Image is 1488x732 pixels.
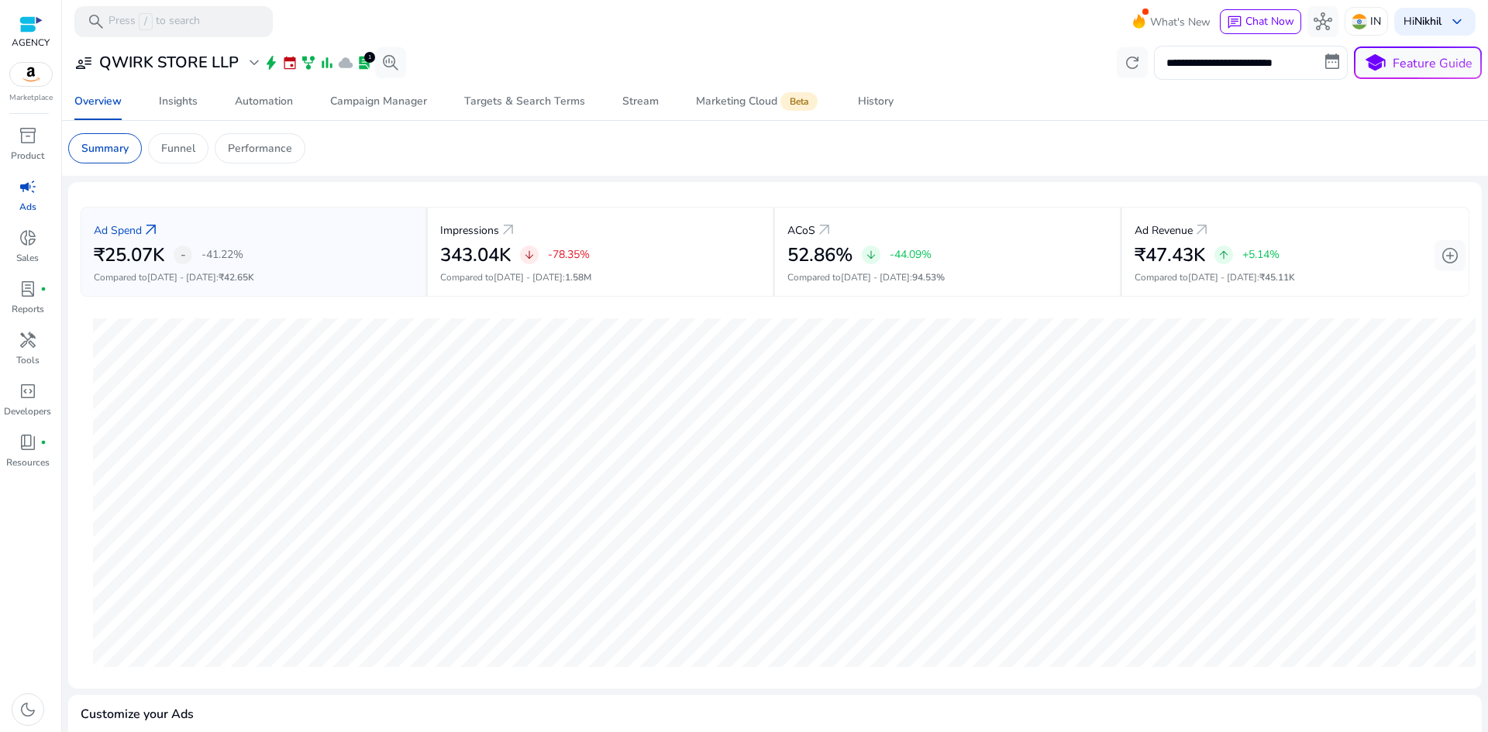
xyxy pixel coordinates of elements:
[1370,8,1381,35] p: IN
[1245,14,1294,29] span: Chat Now
[787,244,852,266] h2: 52.86%
[1188,271,1257,284] span: [DATE] - [DATE]
[40,286,46,292] span: fiber_manual_record
[1227,15,1242,30] span: chat
[19,382,37,400] span: code_blocks
[815,221,834,239] a: arrow_outward
[94,222,142,239] p: Ad Spend
[19,200,36,214] p: Ads
[74,96,122,107] div: Overview
[81,707,194,722] h4: Customize your Ads
[787,270,1107,284] p: Compared to :
[330,96,427,107] div: Campaign Manager
[494,271,563,284] span: [DATE] - [DATE]
[19,229,37,247] span: donut_small
[4,404,51,418] p: Developers
[108,13,200,30] p: Press to search
[381,53,400,72] span: search_insights
[1123,53,1142,72] span: refresh
[696,95,821,108] div: Marketing Cloud
[1135,222,1193,239] p: Ad Revenue
[319,55,335,70] span: bar_chart
[10,63,52,86] img: amazon.svg
[19,126,37,145] span: inventory_2
[19,280,37,298] span: lab_profile
[19,433,37,452] span: book_4
[1435,240,1466,271] button: add_circle
[464,96,585,107] div: Targets & Search Terms
[841,271,910,284] span: [DATE] - [DATE]
[301,55,316,70] span: family_history
[912,271,945,284] span: 94.53%
[12,302,44,316] p: Reports
[40,439,46,445] span: fiber_manual_record
[87,12,105,31] span: search
[338,55,353,70] span: cloud
[11,149,44,163] p: Product
[201,249,243,260] p: -41.22%
[1441,246,1459,265] span: add_circle
[147,271,216,284] span: [DATE] - [DATE]
[1393,54,1472,73] p: Feature Guide
[858,96,894,107] div: History
[16,353,40,367] p: Tools
[94,244,164,266] h2: ₹25.07K
[6,455,50,469] p: Resources
[81,140,129,156] p: Summary
[1354,46,1482,79] button: schoolFeature Guide
[1117,47,1148,78] button: refresh
[1414,14,1441,29] b: Nikhil
[228,140,292,156] p: Performance
[263,55,279,70] span: bolt
[19,700,37,719] span: dark_mode
[1135,244,1205,266] h2: ₹47.43K
[548,249,590,260] p: -78.35%
[865,249,877,261] span: arrow_downward
[364,52,375,63] div: 1
[1242,249,1280,260] p: +5.14%
[787,222,815,239] p: ACoS
[1193,221,1211,239] a: arrow_outward
[245,53,263,72] span: expand_more
[74,53,93,72] span: user_attributes
[1352,14,1367,29] img: in.svg
[1218,249,1230,261] span: arrow_upward
[181,246,186,264] span: -
[159,96,198,107] div: Insights
[375,47,406,78] button: search_insights
[523,249,536,261] span: arrow_downward
[440,222,499,239] p: Impressions
[9,92,53,104] p: Marketplace
[356,55,372,70] span: lab_profile
[19,331,37,349] span: handyman
[565,271,591,284] span: 1.58M
[142,221,160,239] a: arrow_outward
[161,140,195,156] p: Funnel
[16,251,39,265] p: Sales
[499,221,518,239] a: arrow_outward
[12,36,50,50] p: AGENCY
[440,270,760,284] p: Compared to :
[219,271,254,284] span: ₹42.65K
[139,13,153,30] span: /
[440,244,511,266] h2: 343.04K
[19,177,37,196] span: campaign
[1364,52,1386,74] span: school
[1314,12,1332,31] span: hub
[1404,16,1441,27] p: Hi
[94,270,413,284] p: Compared to :
[1135,270,1456,284] p: Compared to :
[890,249,932,260] p: -44.09%
[282,55,298,70] span: event
[1307,6,1338,37] button: hub
[1220,9,1301,34] button: chatChat Now
[1448,12,1466,31] span: keyboard_arrow_down
[780,92,818,111] span: Beta
[235,96,293,107] div: Automation
[1150,9,1211,36] span: What's New
[1259,271,1295,284] span: ₹45.11K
